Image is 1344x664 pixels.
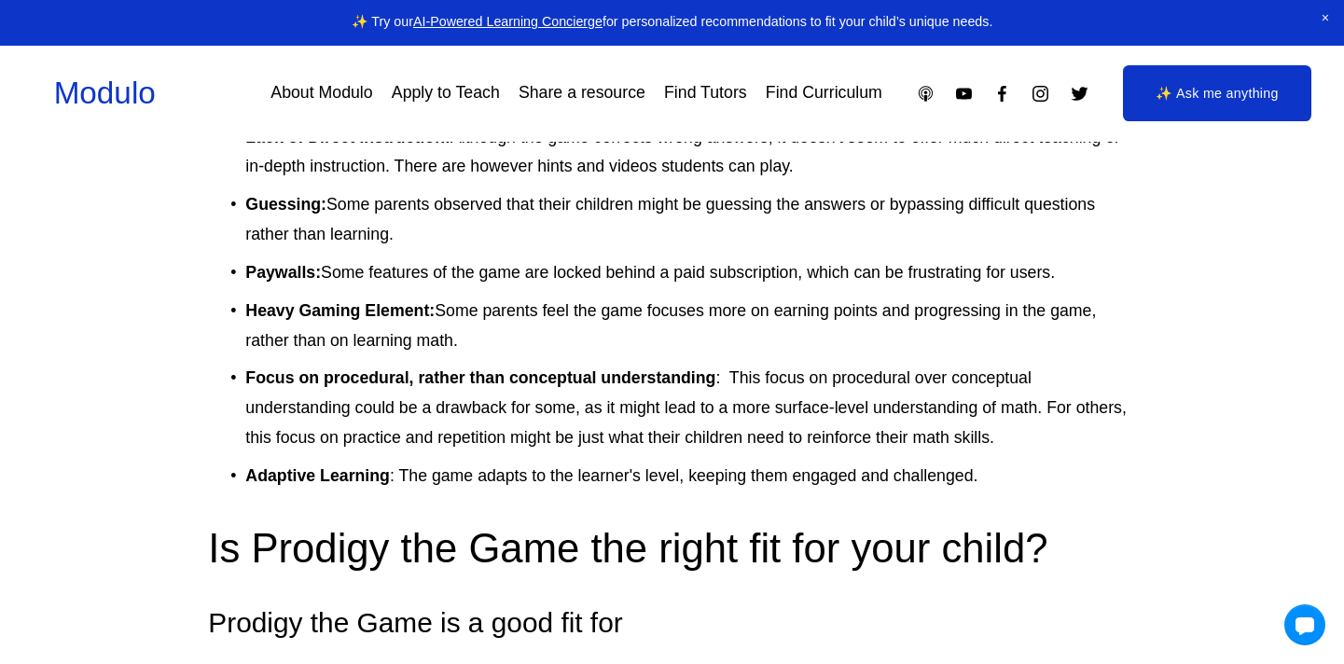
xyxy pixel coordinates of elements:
a: About Modulo [270,76,372,109]
a: Find Curriculum [766,76,882,109]
h3: Prodigy the Game is a good fit for [208,604,1135,642]
a: Share a resource [519,76,645,109]
a: Instagram [1031,84,1050,104]
a: YouTube [954,84,974,104]
a: Apple Podcasts [916,84,935,104]
p: Some parents feel the game focuses more on earning points and progressing in the game, rather tha... [245,297,1135,356]
p: Although the game corrects wrong answers, it doesn't seem to offer much direct teaching or in-dep... [245,123,1135,183]
strong: Heavy Gaming Element: [245,301,435,320]
p: Some features of the game are locked behind a paid subscription, which can be frustrating for users. [245,258,1135,288]
p: Some parents observed that their children might be guessing the answers or bypassing difficult qu... [245,190,1135,250]
h2: Is Prodigy the Game the right fit for your child? [208,521,1135,574]
a: AI-Powered Learning Concierge [413,14,603,29]
p: : The game adapts to the learner's level, keeping them engaged and challenged. [245,462,1135,491]
p: : This focus on procedural over conceptual understanding could be a drawback for some, as it migh... [245,364,1135,453]
strong: Paywalls: [245,263,321,282]
a: Modulo [54,76,156,110]
a: Find Tutors [664,76,747,109]
a: Facebook [992,84,1012,104]
a: Twitter [1070,84,1089,104]
a: ✨ Ask me anything [1123,65,1312,121]
strong: Focus on procedural, rather than conceptual understanding [245,368,715,387]
strong: Lack of Direct Instruction: [245,128,450,146]
strong: Guessing: [245,195,326,214]
strong: Adaptive Learning [245,466,390,485]
a: Apply to Teach [392,76,500,109]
